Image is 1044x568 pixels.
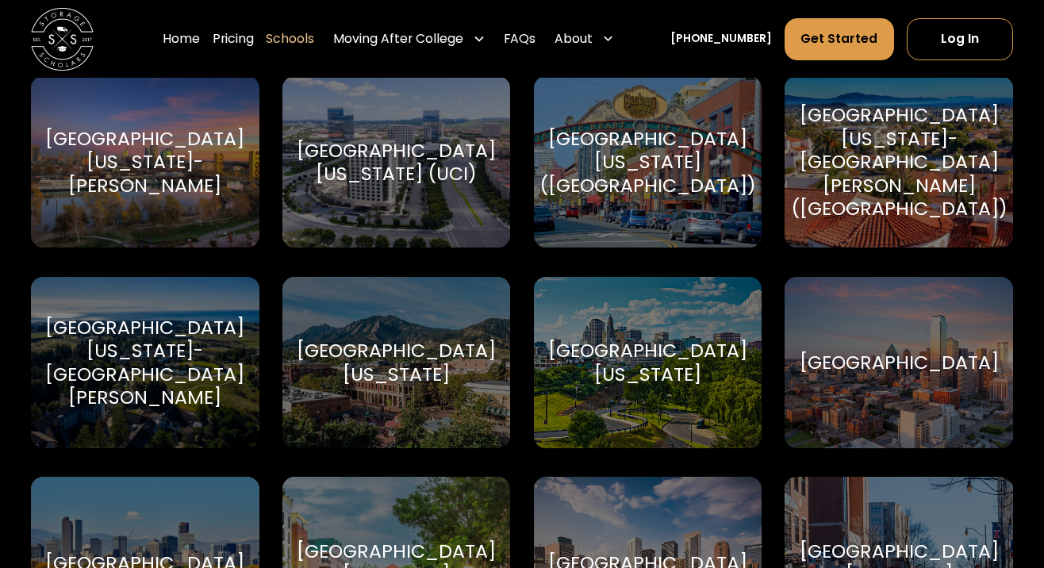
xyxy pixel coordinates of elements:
[327,17,491,61] div: Moving After College
[907,18,1013,60] a: Log In
[539,127,756,198] div: [GEOGRAPHIC_DATA][US_STATE] ([GEOGRAPHIC_DATA])
[282,277,510,448] a: Go to selected school
[534,76,762,248] a: Go to selected school
[213,17,254,61] a: Pricing
[504,17,535,61] a: FAQs
[297,139,496,186] div: [GEOGRAPHIC_DATA][US_STATE] (UCI)
[282,76,510,248] a: Go to selected school
[534,277,762,448] a: Go to selected school
[31,277,259,448] a: Go to selected school
[785,18,894,60] a: Get Started
[670,31,772,48] a: [PHONE_NUMBER]
[297,339,496,386] div: [GEOGRAPHIC_DATA][US_STATE]
[785,76,1012,248] a: Go to selected school
[31,8,94,71] a: home
[45,316,244,409] div: [GEOGRAPHIC_DATA][US_STATE]-[GEOGRAPHIC_DATA][PERSON_NAME]
[31,8,94,71] img: Storage Scholars main logo
[548,339,747,386] div: [GEOGRAPHIC_DATA][US_STATE]
[548,17,620,61] div: About
[163,17,200,61] a: Home
[800,351,999,374] div: [GEOGRAPHIC_DATA]
[555,29,593,48] div: About
[45,127,244,198] div: [GEOGRAPHIC_DATA][US_STATE]-[PERSON_NAME]
[791,103,1008,221] div: [GEOGRAPHIC_DATA][US_STATE]-[GEOGRAPHIC_DATA][PERSON_NAME] ([GEOGRAPHIC_DATA])
[31,76,259,248] a: Go to selected school
[333,29,463,48] div: Moving After College
[266,17,314,61] a: Schools
[785,277,1012,448] a: Go to selected school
